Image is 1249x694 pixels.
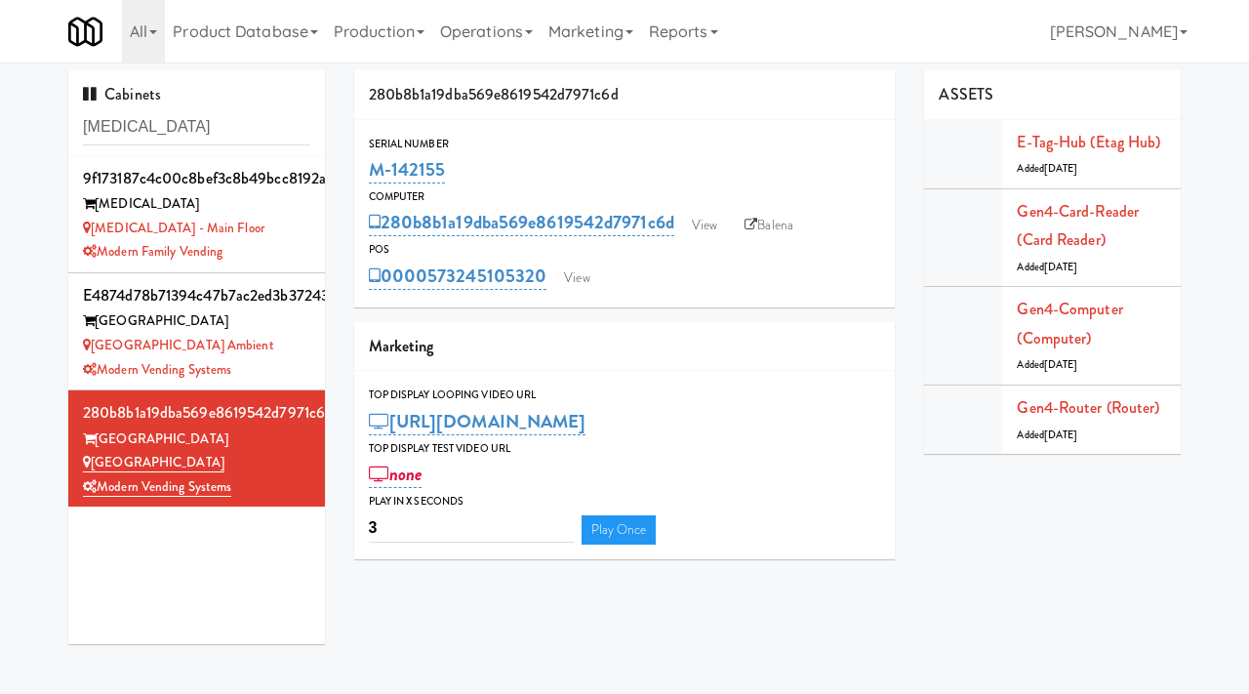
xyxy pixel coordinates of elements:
[369,135,881,154] div: Serial Number
[68,15,102,49] img: Micromart
[369,156,446,184] a: M-142155
[83,242,222,261] a: Modern Family Vending
[582,515,657,545] a: Play Once
[83,219,264,237] a: [MEDICAL_DATA] - Main Floor
[1044,357,1078,372] span: [DATE]
[369,335,434,357] span: Marketing
[735,211,803,240] a: Balena
[1044,260,1078,274] span: [DATE]
[83,453,224,472] a: [GEOGRAPHIC_DATA]
[1017,131,1160,153] a: E-tag-hub (Etag Hub)
[369,209,674,236] a: 280b8b1a19dba569e8619542d7971c6d
[83,477,231,497] a: Modern Vending Systems
[83,192,310,217] div: [MEDICAL_DATA]
[83,360,231,379] a: Modern Vending Systems
[369,408,586,435] a: [URL][DOMAIN_NAME]
[1044,428,1078,442] span: [DATE]
[68,273,325,390] li: e4874d78b71394c47b7ac2ed3b37243d[GEOGRAPHIC_DATA] [GEOGRAPHIC_DATA] AmbientModern Vending Systems
[1017,396,1159,419] a: Gen4-router (Router)
[83,428,310,452] div: [GEOGRAPHIC_DATA]
[83,83,161,105] span: Cabinets
[369,461,423,488] a: none
[83,281,310,310] div: e4874d78b71394c47b7ac2ed3b37243d
[1017,200,1139,252] a: Gen4-card-reader (Card Reader)
[369,240,881,260] div: POS
[682,211,727,240] a: View
[354,70,896,120] div: 280b8b1a19dba569e8619542d7971c6d
[369,187,881,207] div: Computer
[83,336,274,354] a: [GEOGRAPHIC_DATA] Ambient
[554,264,599,293] a: View
[68,156,325,273] li: 9f173187c4c00c8bef3c8b49bcc8192a[MEDICAL_DATA] [MEDICAL_DATA] - Main FloorModern Family Vending
[369,263,547,290] a: 0000573245105320
[83,398,310,428] div: 280b8b1a19dba569e8619542d7971c6d
[1017,298,1122,349] a: Gen4-computer (Computer)
[68,390,325,507] li: 280b8b1a19dba569e8619542d7971c6d[GEOGRAPHIC_DATA] [GEOGRAPHIC_DATA]Modern Vending Systems
[1017,428,1077,442] span: Added
[1017,357,1077,372] span: Added
[83,164,310,193] div: 9f173187c4c00c8bef3c8b49bcc8192a
[939,83,993,105] span: ASSETS
[83,309,310,334] div: [GEOGRAPHIC_DATA]
[369,439,881,459] div: Top Display Test Video Url
[1044,161,1078,176] span: [DATE]
[369,492,881,511] div: Play in X seconds
[369,386,881,405] div: Top Display Looping Video Url
[1017,161,1077,176] span: Added
[1017,260,1077,274] span: Added
[83,109,310,145] input: Search cabinets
